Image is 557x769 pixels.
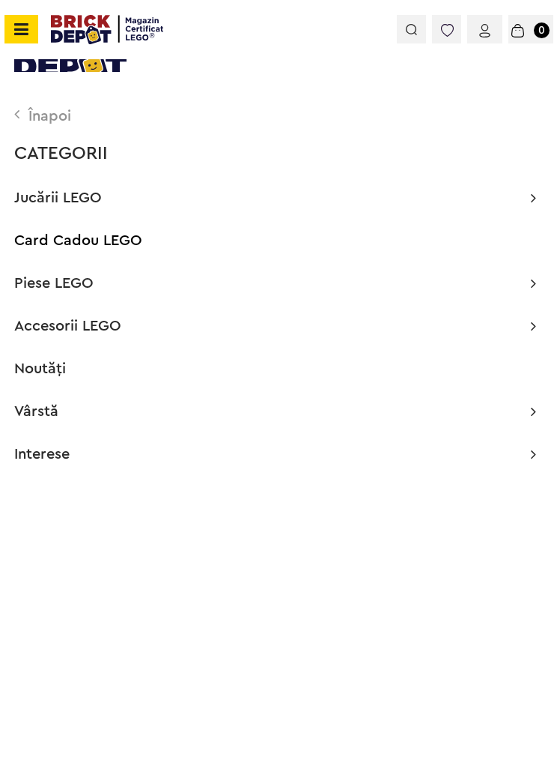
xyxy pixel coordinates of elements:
[14,404,536,419] div: Vârstă
[14,276,94,291] span: Piese LEGO
[14,361,536,376] a: Noutăți
[14,361,66,376] span: Noutăți
[14,145,536,163] div: CATEGORII
[14,319,121,334] span: Accesorii LEGO
[534,22,550,38] small: 0
[14,109,536,124] div: Înapoi
[14,447,70,462] span: Interese
[14,233,142,248] a: Card Cadou LEGO
[14,190,102,205] span: Jucării LEGO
